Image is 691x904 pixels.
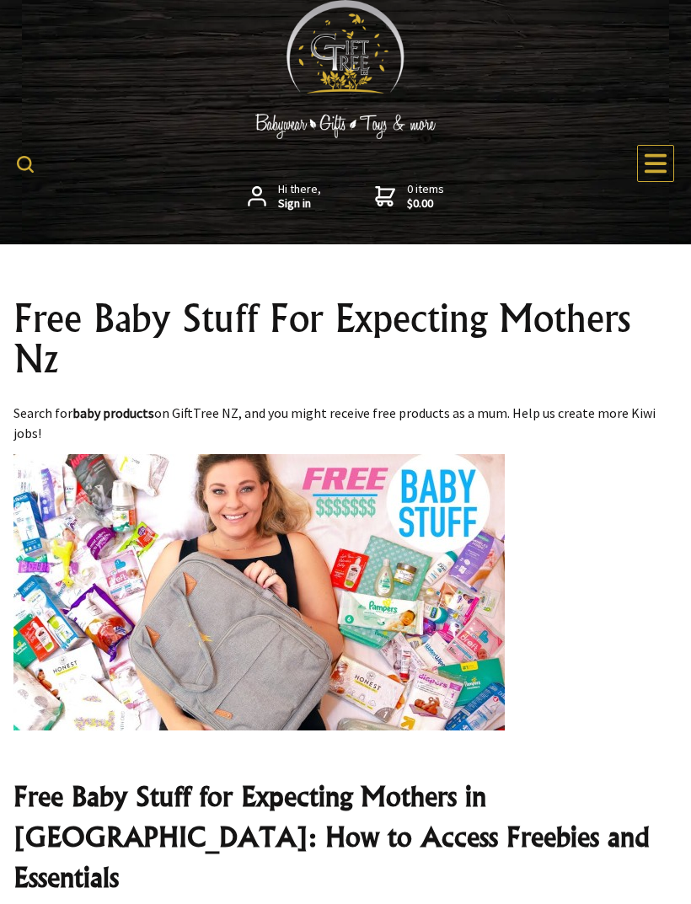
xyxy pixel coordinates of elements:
[278,182,321,211] span: Hi there,
[72,404,154,421] strong: baby products
[407,196,444,211] strong: $0.00
[219,114,472,139] img: Babywear - Gifts - Toys & more
[13,298,678,379] h1: Free Baby Stuff For Expecting Mothers Nz
[13,779,650,894] strong: Free Baby Stuff for Expecting Mothers in [GEOGRAPHIC_DATA]: How to Access Freebies and Essentials
[17,156,34,173] img: product search
[13,403,678,443] p: Search for on GiftTree NZ, and you might receive free products as a mum. Help us create more Kiwi...
[278,196,321,211] strong: Sign in
[407,181,444,211] span: 0 items
[375,182,444,211] a: 0 items$0.00
[248,182,321,211] a: Hi there,Sign in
